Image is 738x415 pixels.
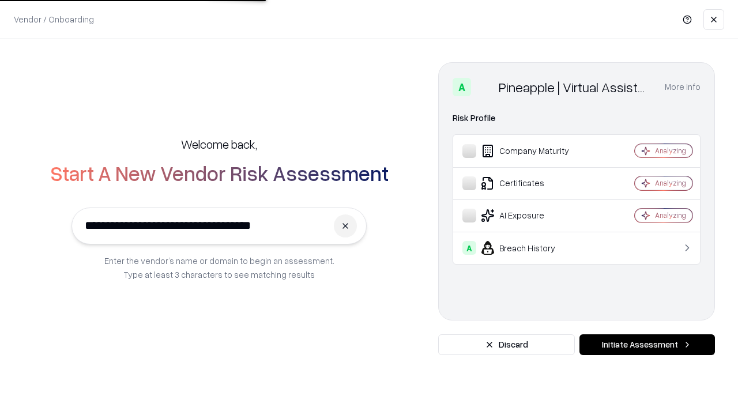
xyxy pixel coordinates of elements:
[438,334,575,355] button: Discard
[104,254,334,281] p: Enter the vendor’s name or domain to begin an assessment. Type at least 3 characters to see match...
[499,78,651,96] div: Pineapple | Virtual Assistant Agency
[181,136,257,152] h5: Welcome back,
[579,334,715,355] button: Initiate Assessment
[462,176,600,190] div: Certificates
[14,13,94,25] p: Vendor / Onboarding
[462,209,600,222] div: AI Exposure
[453,78,471,96] div: A
[655,210,686,220] div: Analyzing
[462,144,600,158] div: Company Maturity
[655,146,686,156] div: Analyzing
[476,78,494,96] img: Pineapple | Virtual Assistant Agency
[665,77,701,97] button: More info
[50,161,389,184] h2: Start A New Vendor Risk Assessment
[462,241,476,255] div: A
[655,178,686,188] div: Analyzing
[453,111,701,125] div: Risk Profile
[462,241,600,255] div: Breach History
